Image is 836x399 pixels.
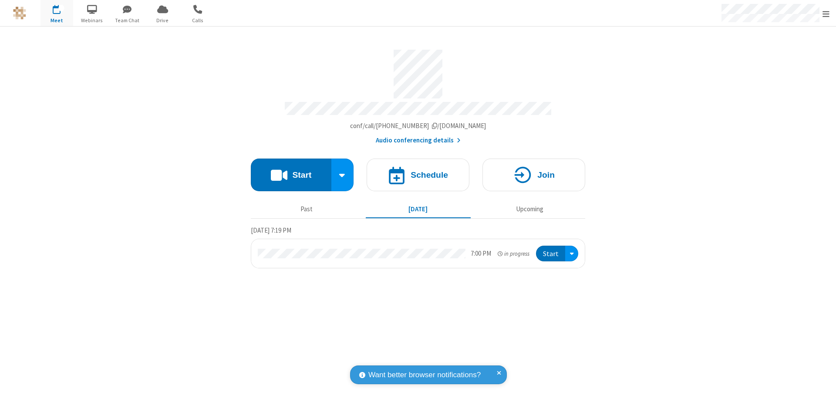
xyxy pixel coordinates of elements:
[146,17,179,24] span: Drive
[251,43,585,145] section: Account details
[498,250,529,258] em: in progress
[182,17,214,24] span: Calls
[13,7,26,20] img: QA Selenium DO NOT DELETE OR CHANGE
[331,159,354,191] div: Start conference options
[376,135,461,145] button: Audio conferencing details
[251,226,291,234] span: [DATE] 7:19 PM
[366,201,471,217] button: [DATE]
[565,246,578,262] div: Open menu
[367,159,469,191] button: Schedule
[477,201,582,217] button: Upcoming
[411,171,448,179] h4: Schedule
[59,5,64,11] div: 1
[251,159,331,191] button: Start
[111,17,144,24] span: Team Chat
[368,369,481,381] span: Want better browser notifications?
[536,246,565,262] button: Start
[350,122,486,130] span: Copy my meeting room link
[350,121,486,131] button: Copy my meeting room linkCopy my meeting room link
[76,17,108,24] span: Webinars
[482,159,585,191] button: Join
[471,249,491,259] div: 7:00 PM
[251,225,585,269] section: Today's Meetings
[292,171,311,179] h4: Start
[537,171,555,179] h4: Join
[254,201,359,217] button: Past
[40,17,73,24] span: Meet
